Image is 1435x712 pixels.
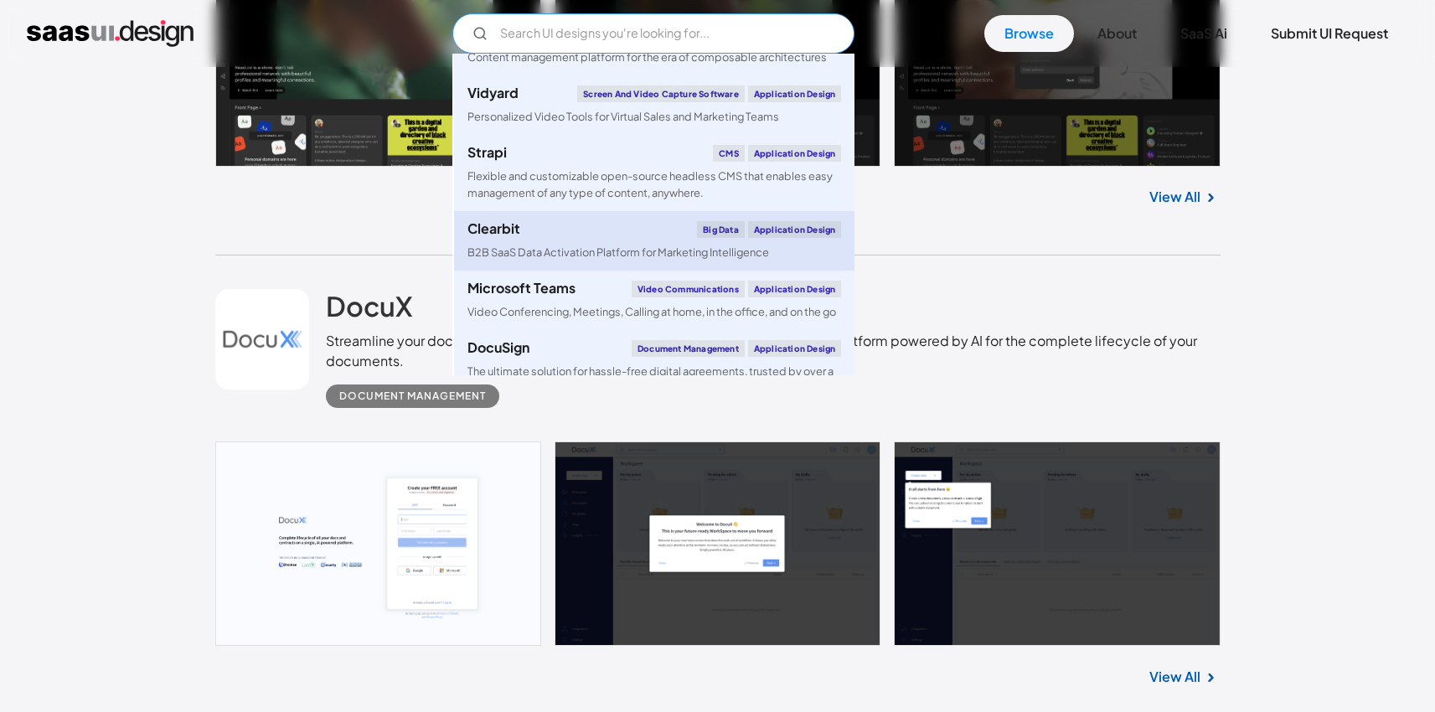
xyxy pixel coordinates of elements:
[1149,187,1200,207] a: View All
[748,281,842,297] div: Application Design
[1160,15,1247,52] a: SaaS Ai
[713,145,745,162] div: CMS
[467,281,576,295] div: Microsoft Teams
[326,289,412,322] h2: DocuX
[452,13,854,54] form: Email Form
[467,146,507,159] div: Strapi
[1077,15,1157,52] a: About
[467,304,836,320] div: Video Conferencing, Meetings, Calling at home, in the office, and on the go
[454,75,854,135] a: VidyardScreen and Video Capture SoftwareApplication DesignPersonalized Video Tools for Virtual Sa...
[467,86,519,100] div: Vidyard
[326,331,1220,371] div: Streamline your document and contract management with DocuX the all-in-one platform powered by AI...
[452,13,854,54] input: Search UI designs you're looking for...
[748,340,842,357] div: Application Design
[577,85,745,102] div: Screen and Video Capture Software
[454,271,854,330] a: Microsoft TeamsVideo CommunicationsApplication DesignVideo Conferencing, Meetings, Calling at hom...
[1251,15,1408,52] a: Submit UI Request
[984,15,1074,52] a: Browse
[632,340,745,357] div: Document Management
[467,168,841,200] div: Flexible and customizable open-source headless CMS that enables easy management of any type of co...
[467,245,769,261] div: B2B SaaS Data Activation Platform for Marketing Intelligence
[467,341,529,354] div: DocuSign
[697,221,745,238] div: Big Data
[467,49,827,65] div: Content management platform for the era of composable architectures
[467,222,520,235] div: Clearbit
[1149,667,1200,687] a: View All
[748,145,842,162] div: Application Design
[454,211,854,271] a: ClearbitBig DataApplication DesignB2B SaaS Data Activation Platform for Marketing Intelligence
[748,221,842,238] div: Application Design
[454,330,854,405] a: DocuSignDocument ManagementApplication DesignThe ultimate solution for hassle-free digital agreem...
[339,386,486,406] div: Document Management
[27,20,194,47] a: home
[467,364,841,395] div: The ultimate solution for hassle-free digital agreements, trusted by over a million customers and...
[748,85,842,102] div: Application Design
[454,135,854,210] a: StrapiCMSApplication DesignFlexible and customizable open-source headless CMS that enables easy m...
[326,289,412,331] a: DocuX
[632,281,745,297] div: Video Communications
[467,109,779,125] div: Personalized Video Tools for Virtual Sales and Marketing Teams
